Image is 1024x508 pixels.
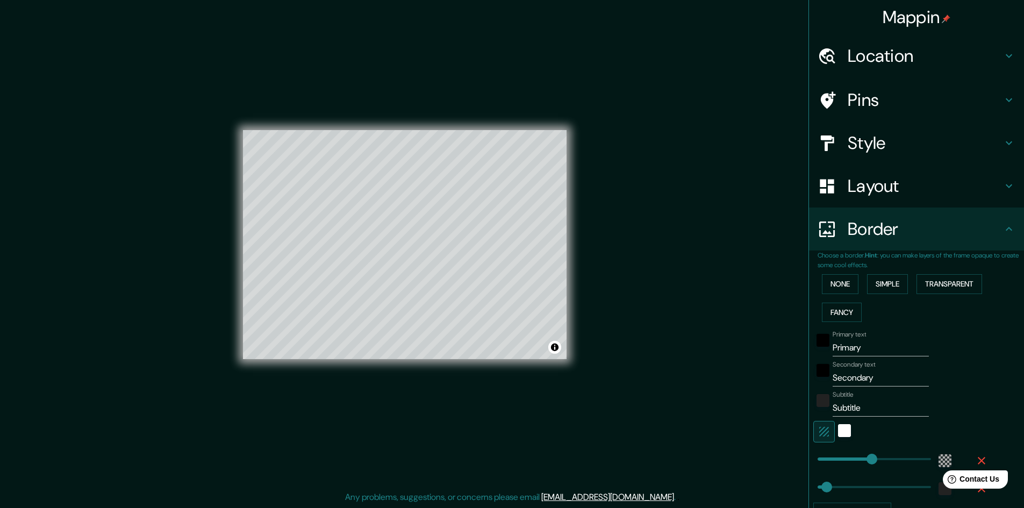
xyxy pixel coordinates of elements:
div: . [676,491,677,504]
p: Choose a border. : you can make layers of the frame opaque to create some cool effects. [818,251,1024,270]
div: Style [809,121,1024,164]
button: Simple [867,274,908,294]
b: Hint [865,251,877,260]
div: Pins [809,78,1024,121]
h4: Pins [848,89,1002,111]
div: Layout [809,164,1024,208]
button: Toggle attribution [548,341,561,354]
h4: Border [848,218,1002,240]
p: Any problems, suggestions, or concerns please email . [345,491,676,504]
iframe: Help widget launcher [928,466,1012,496]
h4: Location [848,45,1002,67]
h4: Layout [848,175,1002,197]
button: Transparent [916,274,982,294]
button: None [822,274,858,294]
div: Border [809,208,1024,251]
div: Location [809,34,1024,77]
button: color-222222 [817,394,829,407]
div: . [677,491,679,504]
button: color-55555544 [939,454,951,467]
a: [EMAIL_ADDRESS][DOMAIN_NAME] [541,491,674,503]
button: black [817,334,829,347]
label: Secondary text [833,360,876,369]
label: Primary text [833,330,866,339]
label: Subtitle [833,390,854,399]
h4: Mappin [883,6,951,28]
button: white [838,424,851,437]
button: Fancy [822,303,862,323]
button: black [817,364,829,377]
h4: Style [848,132,1002,154]
img: pin-icon.png [942,15,950,23]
